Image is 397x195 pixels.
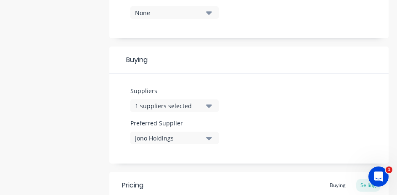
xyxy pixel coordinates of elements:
[135,8,202,17] div: None
[356,179,380,192] div: Selling
[130,132,219,144] button: Jono Holdings
[109,47,389,74] div: Buying
[135,101,202,110] div: 1 suppliers selected
[326,179,350,192] div: Buying
[386,166,392,173] span: 1
[130,86,219,95] label: Suppliers
[122,180,143,190] div: Pricing
[130,6,219,19] button: None
[130,119,219,127] label: Preferred Supplier
[135,134,202,143] div: Jono Holdings
[368,166,389,187] iframe: Intercom live chat
[130,99,219,112] button: 1 suppliers selected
